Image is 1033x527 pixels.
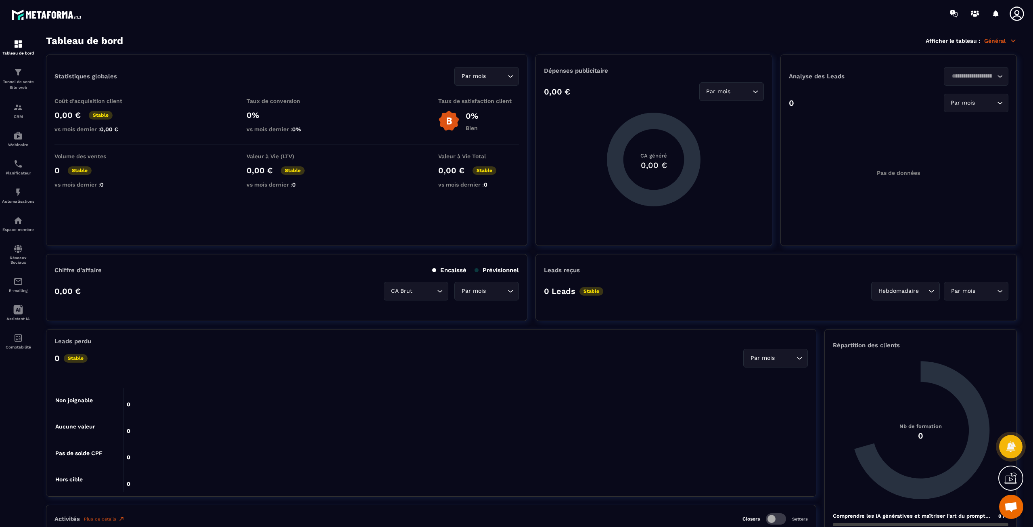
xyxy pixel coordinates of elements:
p: Webinaire [2,143,34,147]
span: Par mois [705,87,732,96]
p: Planificateur [2,171,34,175]
h3: Tableau de bord [46,35,123,46]
span: 0 [100,181,104,188]
p: Stable [64,354,88,363]
span: 0 [292,181,296,188]
p: Pas de données [877,170,920,176]
div: Search for option [944,94,1008,112]
div: Search for option [384,282,448,300]
p: 0 [54,353,60,363]
img: scheduler [13,159,23,169]
input: Search for option [949,72,995,81]
p: Statistiques globales [54,73,117,80]
p: Automatisations [2,199,34,204]
a: automationsautomationsAutomatisations [2,181,34,210]
div: Ouvrir le chat [999,495,1023,519]
span: Par mois [949,287,977,296]
p: Closers [742,516,760,522]
input: Search for option [732,87,751,96]
p: Comptabilité [2,345,34,349]
a: social-networksocial-networkRéseaux Sociaux [2,238,34,271]
p: Stable [281,166,305,175]
tspan: Hors cible [55,476,83,483]
img: accountant [13,333,23,343]
p: Taux de conversion [247,98,327,104]
p: 0 [54,166,60,175]
a: automationsautomationsWebinaire [2,125,34,153]
input: Search for option [920,287,926,296]
input: Search for option [977,287,995,296]
p: Tableau de bord [2,51,34,55]
div: Search for option [743,349,808,367]
p: Stable [68,166,92,175]
p: Dépenses publicitaire [544,67,763,74]
img: automations [13,216,23,225]
div: Search for option [454,282,519,300]
a: accountantaccountantComptabilité [2,327,34,355]
p: 0,00 € [54,110,81,120]
input: Search for option [414,287,435,296]
img: social-network [13,244,23,254]
p: Bien [466,125,478,131]
tspan: Non joignable [55,397,93,404]
a: formationformationTunnel de vente Site web [2,61,34,97]
img: email [13,277,23,286]
input: Search for option [487,72,506,81]
p: Leads reçus [544,267,580,274]
span: 0 [484,181,487,188]
p: Volume des ventes [54,153,135,160]
p: Stable [89,111,113,120]
img: automations [13,131,23,141]
img: logo [11,7,84,22]
p: 0,00 € [544,87,570,97]
img: b-badge-o.b3b20ee6.svg [438,110,460,132]
p: Général [984,37,1017,44]
tspan: Aucune valeur [55,423,95,430]
p: Espace membre [2,227,34,232]
span: Par mois [749,354,776,363]
input: Search for option [776,354,795,363]
p: Afficher le tableau : [926,38,980,44]
span: 0% [292,126,301,132]
p: 0 [789,98,794,108]
span: 0 /0 [998,513,1008,519]
p: Tunnel de vente Site web [2,79,34,90]
p: 0,00 € [247,166,273,175]
p: Setters [792,517,808,522]
input: Search for option [977,99,995,107]
input: Search for option [487,287,506,296]
a: Plus de détails [84,516,125,522]
p: vs mois dernier : [438,181,519,188]
p: Leads perdu [54,338,91,345]
p: Répartition des clients [833,342,1008,349]
p: 0,00 € [438,166,464,175]
p: vs mois dernier : [54,181,135,188]
p: Analyse des Leads [789,73,899,80]
p: Stable [473,166,496,175]
span: Hebdomadaire [876,287,920,296]
p: Taux de satisfaction client [438,98,519,104]
a: schedulerschedulerPlanificateur [2,153,34,181]
p: CRM [2,114,34,119]
img: automations [13,187,23,197]
span: Par mois [460,287,487,296]
p: Valeur à Vie Total [438,153,519,160]
a: automationsautomationsEspace membre [2,210,34,238]
img: formation [13,103,23,112]
span: Par mois [460,72,487,81]
span: 0,00 € [100,126,118,132]
div: Search for option [699,82,764,101]
p: 0% [466,111,478,121]
a: formationformationTableau de bord [2,33,34,61]
img: formation [13,67,23,77]
a: emailemailE-mailing [2,271,34,299]
p: Réseaux Sociaux [2,256,34,265]
img: narrow-up-right-o.6b7c60e2.svg [118,516,125,522]
div: Search for option [944,282,1008,300]
p: vs mois dernier : [247,181,327,188]
p: Comprendre les IA génératives et maîtriser l'art du prompt engineering [833,513,994,519]
div: Search for option [944,67,1008,86]
p: vs mois dernier : [54,126,135,132]
p: 0% [247,110,327,120]
p: Encaissé [432,267,466,274]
